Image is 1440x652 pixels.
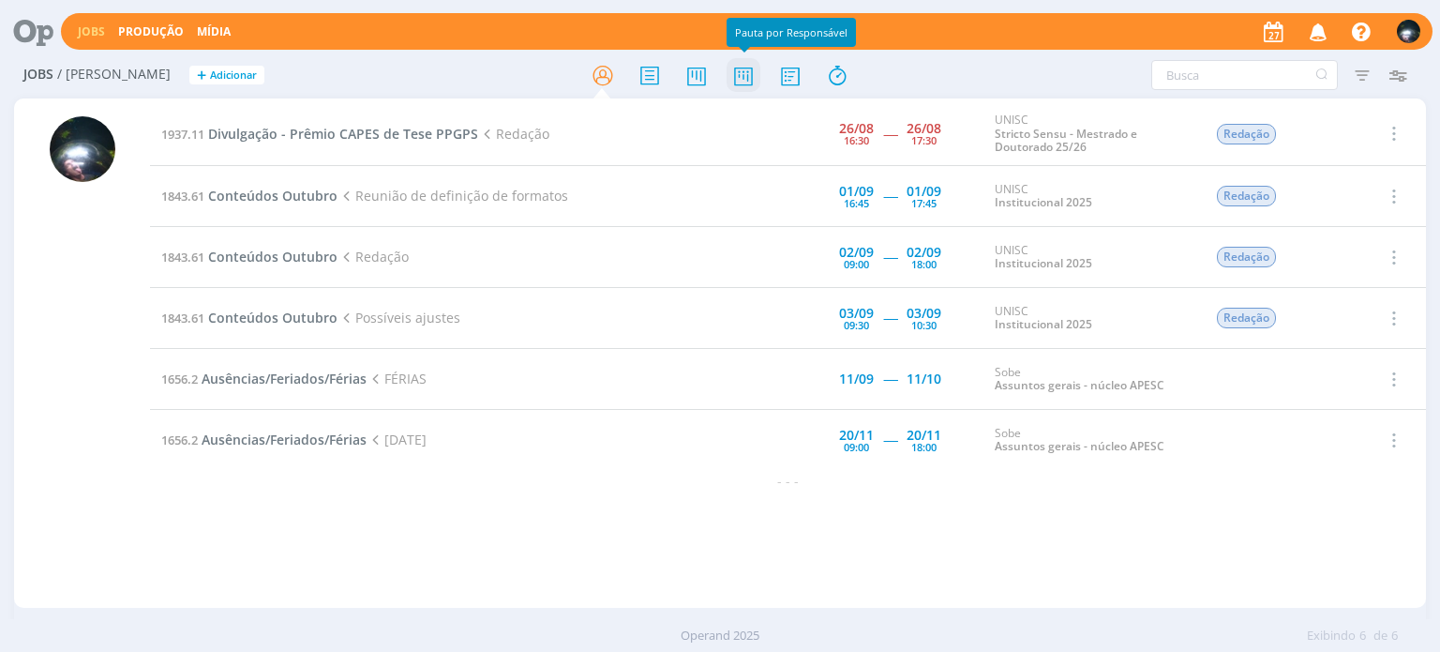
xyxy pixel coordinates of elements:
[337,187,567,205] span: Reunião de definição de formatos
[161,188,204,205] span: 1843.61
[995,305,1188,332] div: UNISC
[161,310,204,326] span: 1843.61
[839,185,874,198] div: 01/09
[995,427,1188,454] div: Sobe
[161,125,478,143] a: 1937.11Divulgação - Prêmio CAPES de Tese PPGPS
[72,24,111,39] button: Jobs
[367,370,426,387] span: FÉRIAS
[995,366,1188,393] div: Sobe
[1397,20,1420,43] img: G
[57,67,171,83] span: / [PERSON_NAME]
[161,126,204,143] span: 1937.11
[839,307,874,320] div: 03/09
[883,187,897,205] span: -----
[208,125,478,143] span: Divulgação - Prêmio CAPES de Tese PPGPS
[907,307,941,320] div: 03/09
[202,431,367,448] span: Ausências/Feriados/Férias
[907,185,941,198] div: 01/09
[995,114,1188,154] div: UNISC
[1217,308,1276,328] span: Redação
[839,246,874,259] div: 02/09
[995,316,1092,332] a: Institucional 2025
[161,371,198,387] span: 1656.2
[883,248,897,265] span: -----
[844,198,869,208] div: 16:45
[478,125,548,143] span: Redação
[1151,60,1338,90] input: Busca
[995,244,1188,271] div: UNISC
[907,122,941,135] div: 26/08
[1217,247,1276,267] span: Redação
[1391,627,1398,645] span: 6
[161,309,337,326] a: 1843.61Conteúdos Outubro
[161,248,337,265] a: 1843.61Conteúdos Outubro
[1359,627,1366,645] span: 6
[1396,15,1421,48] button: G
[727,18,856,47] div: Pauta por Responsável
[197,23,231,39] a: Mídia
[839,122,874,135] div: 26/08
[911,320,937,330] div: 10:30
[911,442,937,452] div: 18:00
[189,66,264,85] button: +Adicionar
[150,471,1425,491] div: - - -
[907,429,941,442] div: 20/11
[161,431,367,448] a: 1656.2Ausências/Feriados/Férias
[210,69,257,82] span: Adicionar
[911,259,937,269] div: 18:00
[191,24,236,39] button: Mídia
[907,372,941,386] div: 11/10
[208,248,337,265] span: Conteúdos Outubro
[112,24,189,39] button: Produção
[118,23,184,39] a: Produção
[995,183,1188,210] div: UNISC
[208,309,337,326] span: Conteúdos Outubro
[1307,627,1356,645] span: Exibindo
[995,255,1092,271] a: Institucional 2025
[161,432,198,448] span: 1656.2
[197,66,206,85] span: +
[907,246,941,259] div: 02/09
[883,309,897,326] span: -----
[839,429,874,442] div: 20/11
[995,377,1164,393] a: Assuntos gerais - núcleo APESC
[337,248,408,265] span: Redação
[883,431,897,448] span: -----
[1373,627,1387,645] span: de
[844,442,869,452] div: 09:00
[844,135,869,145] div: 16:30
[844,320,869,330] div: 09:30
[367,431,426,448] span: [DATE]
[883,370,897,387] span: -----
[883,125,897,143] span: -----
[1217,186,1276,206] span: Redação
[208,187,337,205] span: Conteúdos Outubro
[995,438,1164,454] a: Assuntos gerais - núcleo APESC
[911,135,937,145] div: 17:30
[995,194,1092,210] a: Institucional 2025
[337,309,459,326] span: Possíveis ajustes
[161,370,367,387] a: 1656.2Ausências/Feriados/Férias
[839,372,874,386] div: 11/09
[1217,124,1276,144] span: Redação
[50,116,115,182] img: G
[161,187,337,205] a: 1843.61Conteúdos Outubro
[202,370,367,387] span: Ausências/Feriados/Férias
[995,126,1137,155] a: Stricto Sensu - Mestrado e Doutorado 25/26
[23,67,53,83] span: Jobs
[911,198,937,208] div: 17:45
[161,249,204,265] span: 1843.61
[844,259,869,269] div: 09:00
[78,23,105,39] a: Jobs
